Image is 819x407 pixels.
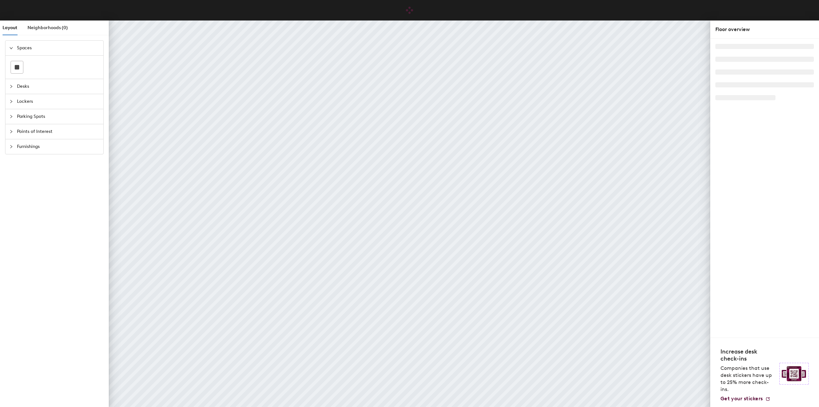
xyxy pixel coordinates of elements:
span: collapsed [9,85,13,88]
span: Furnishings [17,139,99,154]
a: Get your stickers [720,395,770,402]
span: Desks [17,79,99,94]
span: Layout [3,25,17,30]
span: Points of Interest [17,124,99,139]
span: collapsed [9,145,13,149]
span: Get your stickers [720,395,763,402]
span: Neighborhoods (0) [28,25,68,30]
span: collapsed [9,115,13,118]
img: Sticker logo [779,363,809,385]
h4: Increase desk check-ins [720,348,775,362]
span: collapsed [9,130,13,134]
span: Lockers [17,94,99,109]
span: Spaces [17,41,99,55]
span: expanded [9,46,13,50]
span: collapsed [9,100,13,103]
div: Floor overview [715,26,814,33]
span: Parking Spots [17,109,99,124]
p: Companies that use desk stickers have up to 25% more check-ins. [720,365,775,393]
